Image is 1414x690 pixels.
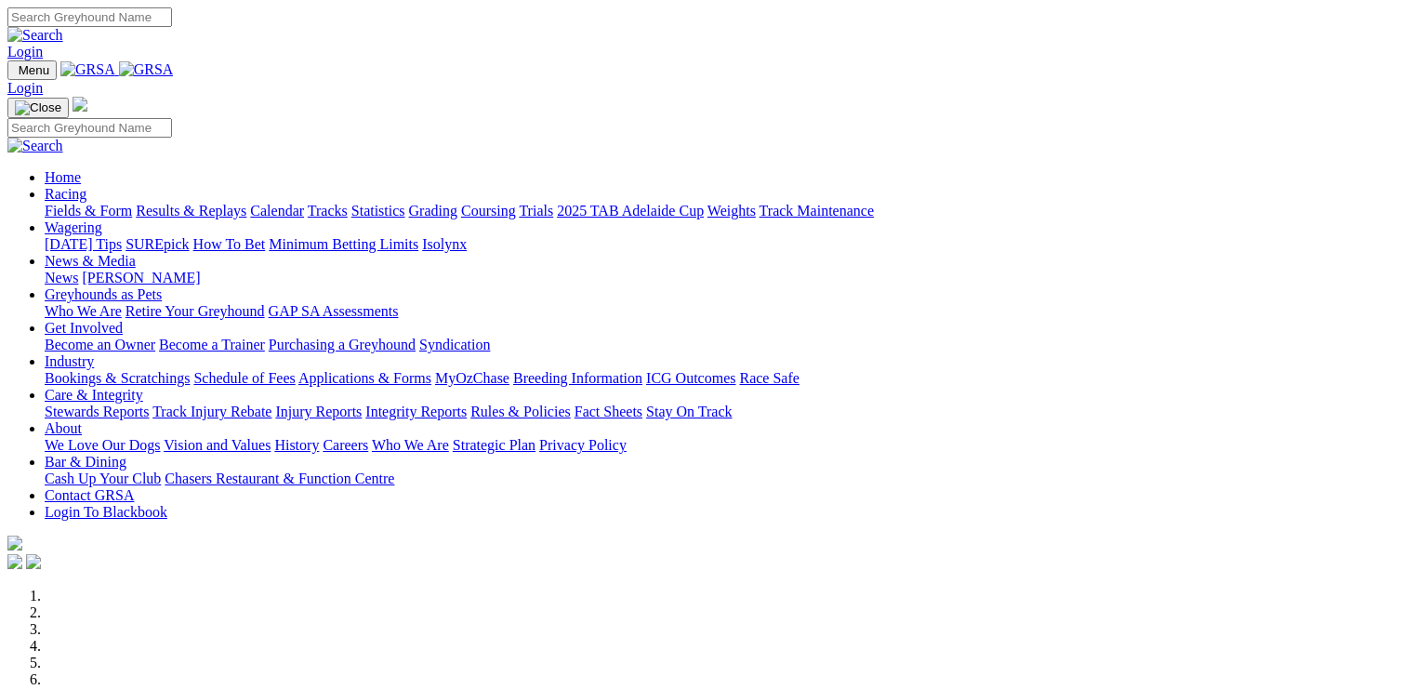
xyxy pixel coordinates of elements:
[470,404,571,419] a: Rules & Policies
[323,437,368,453] a: Careers
[45,303,1407,320] div: Greyhounds as Pets
[15,100,61,115] img: Close
[136,203,246,219] a: Results & Replays
[45,203,1407,219] div: Racing
[45,169,81,185] a: Home
[45,186,86,202] a: Racing
[760,203,874,219] a: Track Maintenance
[159,337,265,352] a: Become a Trainer
[422,236,467,252] a: Isolynx
[45,487,134,503] a: Contact GRSA
[193,236,266,252] a: How To Bet
[7,60,57,80] button: Toggle navigation
[461,203,516,219] a: Coursing
[60,61,115,78] img: GRSA
[45,303,122,319] a: Who We Are
[193,370,295,386] a: Schedule of Fees
[308,203,348,219] a: Tracks
[250,203,304,219] a: Calendar
[82,270,200,285] a: [PERSON_NAME]
[45,471,1407,487] div: Bar & Dining
[269,303,399,319] a: GAP SA Assessments
[126,236,189,252] a: SUREpick
[45,437,160,453] a: We Love Our Dogs
[45,420,82,436] a: About
[164,437,271,453] a: Vision and Values
[45,437,1407,454] div: About
[707,203,756,219] a: Weights
[7,554,22,569] img: facebook.svg
[19,63,49,77] span: Menu
[45,404,149,419] a: Stewards Reports
[45,320,123,336] a: Get Involved
[7,80,43,96] a: Login
[45,454,126,470] a: Bar & Dining
[453,437,535,453] a: Strategic Plan
[7,118,172,138] input: Search
[646,404,732,419] a: Stay On Track
[45,286,162,302] a: Greyhounds as Pets
[575,404,642,419] a: Fact Sheets
[7,138,63,154] img: Search
[7,44,43,60] a: Login
[45,404,1407,420] div: Care & Integrity
[152,404,271,419] a: Track Injury Rebate
[7,7,172,27] input: Search
[45,236,122,252] a: [DATE] Tips
[269,337,416,352] a: Purchasing a Greyhound
[519,203,553,219] a: Trials
[298,370,431,386] a: Applications & Forms
[409,203,457,219] a: Grading
[274,437,319,453] a: History
[419,337,490,352] a: Syndication
[45,387,143,403] a: Care & Integrity
[45,370,1407,387] div: Industry
[646,370,735,386] a: ICG Outcomes
[269,236,418,252] a: Minimum Betting Limits
[539,437,627,453] a: Privacy Policy
[45,353,94,369] a: Industry
[45,471,161,486] a: Cash Up Your Club
[26,554,41,569] img: twitter.svg
[372,437,449,453] a: Who We Are
[45,236,1407,253] div: Wagering
[45,270,78,285] a: News
[435,370,509,386] a: MyOzChase
[739,370,799,386] a: Race Safe
[45,337,155,352] a: Become an Owner
[126,303,265,319] a: Retire Your Greyhound
[7,98,69,118] button: Toggle navigation
[275,404,362,419] a: Injury Reports
[7,27,63,44] img: Search
[73,97,87,112] img: logo-grsa-white.png
[119,61,174,78] img: GRSA
[557,203,704,219] a: 2025 TAB Adelaide Cup
[513,370,642,386] a: Breeding Information
[351,203,405,219] a: Statistics
[45,253,136,269] a: News & Media
[45,337,1407,353] div: Get Involved
[45,270,1407,286] div: News & Media
[45,203,132,219] a: Fields & Form
[45,370,190,386] a: Bookings & Scratchings
[365,404,467,419] a: Integrity Reports
[7,536,22,551] img: logo-grsa-white.png
[45,219,102,235] a: Wagering
[45,504,167,520] a: Login To Blackbook
[165,471,394,486] a: Chasers Restaurant & Function Centre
